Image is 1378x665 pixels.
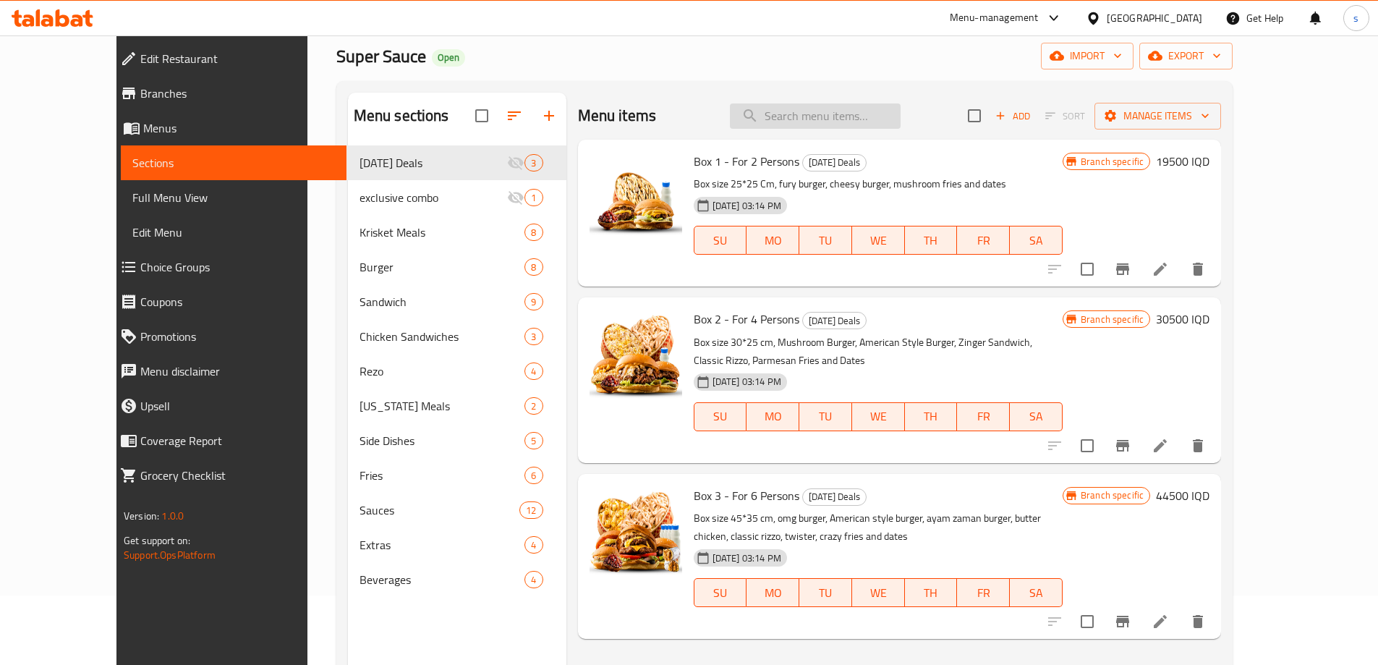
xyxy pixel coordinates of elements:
[1181,252,1215,287] button: delete
[140,467,335,484] span: Grocery Checklist
[803,488,866,505] span: [DATE] Deals
[348,423,566,458] div: Side Dishes5
[360,363,525,380] span: Rezo
[1010,402,1063,431] button: SA
[132,154,335,171] span: Sections
[524,536,543,554] div: items
[1181,604,1215,639] button: delete
[524,432,543,449] div: items
[752,230,794,251] span: MO
[805,583,846,603] span: TU
[140,258,335,276] span: Choice Groups
[852,578,905,607] button: WE
[694,226,747,255] button: SU
[109,319,346,354] a: Promotions
[590,151,682,244] img: Box 1 - For 2 Persons
[1181,428,1215,463] button: delete
[1036,105,1094,127] span: Select section first
[132,224,335,241] span: Edit Menu
[348,250,566,284] div: Burger8
[525,434,542,448] span: 5
[140,50,335,67] span: Edit Restaurant
[109,250,346,284] a: Choice Groups
[525,261,542,274] span: 8
[852,226,905,255] button: WE
[109,41,346,76] a: Edit Restaurant
[348,389,566,423] div: [US_STATE] Meals2
[707,375,787,389] span: [DATE] 03:14 PM
[1072,606,1102,637] span: Select to update
[694,509,1063,546] p: Box size 45*35 cm, omg burger, American style burger, ayam zaman burger, butter chicken, classic ...
[799,226,852,255] button: TU
[360,189,508,206] span: exclusive combo
[360,536,525,554] span: Extras
[1016,406,1057,427] span: SA
[525,573,542,587] span: 4
[799,402,852,431] button: TU
[524,293,543,310] div: items
[360,154,508,171] span: [DATE] Deals
[348,284,566,319] div: Sandwich9
[360,432,525,449] div: Side Dishes
[525,365,542,378] span: 4
[348,215,566,250] div: Krisket Meals8
[124,507,159,525] span: Version:
[124,531,190,550] span: Get support on:
[957,578,1010,607] button: FR
[799,578,852,607] button: TU
[1156,486,1209,506] h6: 44500 IQD
[1016,230,1057,251] span: SA
[700,583,741,603] span: SU
[963,583,1004,603] span: FR
[1075,313,1149,326] span: Branch specific
[694,151,799,172] span: Box 1 - For 2 Persons
[1105,604,1140,639] button: Branch-specific-item
[348,180,566,215] div: exclusive combo1
[1105,252,1140,287] button: Branch-specific-item
[360,328,525,345] div: Chicken Sandwiches
[109,389,346,423] a: Upsell
[140,328,335,345] span: Promotions
[360,397,525,415] div: Kentucky Meals
[1010,226,1063,255] button: SA
[694,308,799,330] span: Box 2 - For 4 Persons
[1139,43,1233,69] button: export
[507,154,524,171] svg: Inactive section
[348,562,566,597] div: Beverages4
[1075,488,1149,502] span: Branch specific
[694,334,1063,370] p: Box size 30*25 cm, Mushroom Burger, American Style Burger, Zinger Sandwich, Classic Rizzo, Parmes...
[1010,578,1063,607] button: SA
[905,226,958,255] button: TH
[348,145,566,180] div: [DATE] Deals3
[1156,151,1209,171] h6: 19500 IQD
[694,175,1063,193] p: Box size 25*25 Cm, fury burger, cheesy burger, mushroom fries and dates
[1353,10,1358,26] span: s
[852,402,905,431] button: WE
[525,295,542,309] span: 9
[694,578,747,607] button: SU
[590,309,682,402] img: Box 2 - For 4 Persons
[121,145,346,180] a: Sections
[524,363,543,380] div: items
[524,328,543,345] div: items
[858,230,899,251] span: WE
[524,154,543,171] div: items
[525,469,542,483] span: 6
[905,578,958,607] button: TH
[747,578,799,607] button: MO
[1075,155,1149,169] span: Branch specific
[360,397,525,415] span: [US_STATE] Meals
[752,583,794,603] span: MO
[360,467,525,484] span: Fries
[360,501,520,519] div: Sauces
[1152,437,1169,454] a: Edit menu item
[1152,613,1169,630] a: Edit menu item
[140,363,335,380] span: Menu disclaimer
[360,571,525,588] span: Beverages
[963,406,1004,427] span: FR
[911,583,952,603] span: TH
[109,458,346,493] a: Grocery Checklist
[990,105,1036,127] span: Add item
